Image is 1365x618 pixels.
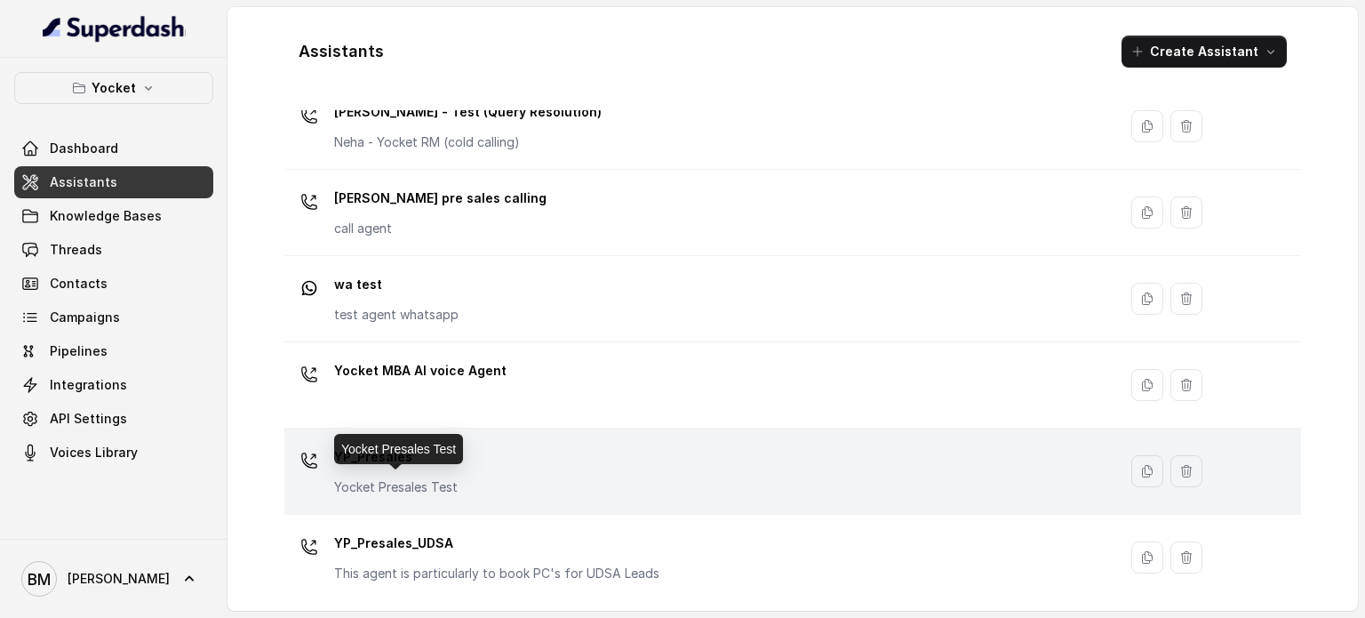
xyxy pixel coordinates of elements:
[334,357,507,385] p: Yocket MBA AI voice Agent
[50,342,108,360] span: Pipelines
[334,306,459,324] p: test agent whatsapp
[50,410,127,428] span: API Settings
[14,369,213,401] a: Integrations
[50,241,102,259] span: Threads
[334,434,463,464] div: Yocket Presales Test
[50,275,108,293] span: Contacts
[334,184,547,213] p: [PERSON_NAME] pre sales calling
[334,270,459,299] p: wa test
[14,234,213,266] a: Threads
[334,98,602,126] p: [PERSON_NAME] - Test (Query Resolution)
[14,268,213,300] a: Contacts
[50,140,118,157] span: Dashboard
[14,72,213,104] button: Yocket
[92,77,136,99] p: Yocket
[299,37,384,66] h1: Assistants
[14,554,213,604] a: [PERSON_NAME]
[68,570,170,588] span: [PERSON_NAME]
[50,376,127,394] span: Integrations
[50,207,162,225] span: Knowledge Bases
[334,133,602,151] p: Neha - Yocket RM (cold calling)
[334,220,547,237] p: call agent
[1122,36,1287,68] button: Create Assistant
[334,529,659,558] p: YP_Presales_UDSA
[14,437,213,469] a: Voices Library
[50,173,117,191] span: Assistants
[334,565,659,582] p: This agent is particularly to book PC's for UDSA Leads
[43,14,186,43] img: light.svg
[14,335,213,367] a: Pipelines
[14,200,213,232] a: Knowledge Bases
[14,301,213,333] a: Campaigns
[14,132,213,165] a: Dashboard
[14,166,213,198] a: Assistants
[28,570,51,589] text: BM
[334,478,458,496] p: Yocket Presales Test
[50,444,138,461] span: Voices Library
[14,403,213,435] a: API Settings
[50,309,120,326] span: Campaigns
